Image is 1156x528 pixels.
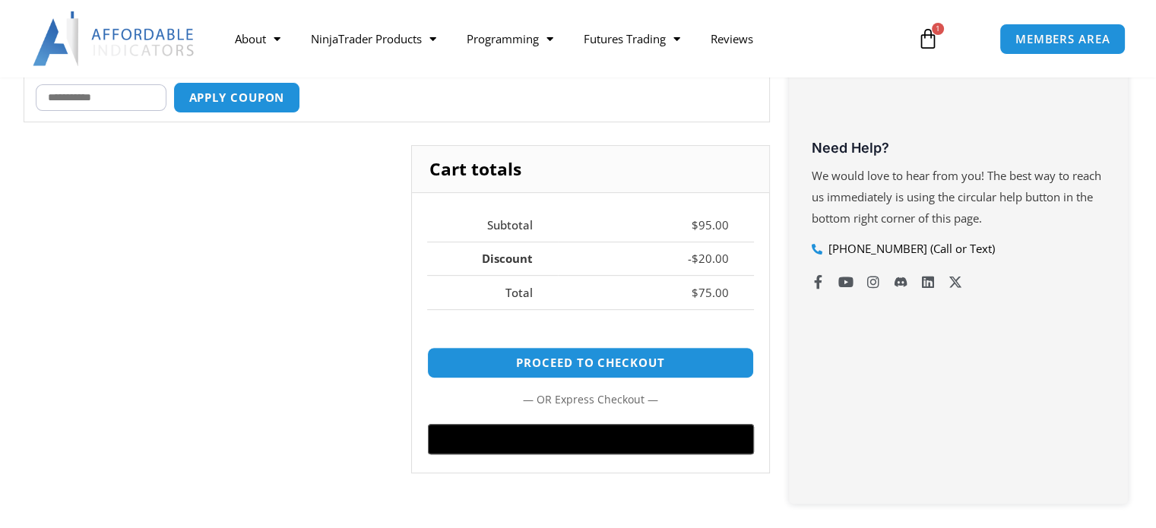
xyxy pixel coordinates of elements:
[692,285,729,300] bdi: 75.00
[692,251,729,266] bdi: 20.00
[427,208,558,242] th: Subtotal
[895,17,961,61] a: 1
[812,139,1105,157] h3: Need Help?
[427,275,558,309] th: Total
[568,21,695,56] a: Futures Trading
[1015,33,1110,45] span: MEMBERS AREA
[427,347,753,378] a: Proceed to checkout
[173,82,301,113] button: Apply coupon
[451,21,568,56] a: Programming
[296,21,451,56] a: NinjaTrader Products
[999,24,1126,55] a: MEMBERS AREA
[692,285,698,300] span: $
[695,21,768,56] a: Reviews
[427,390,753,409] p: — or —
[427,242,558,276] th: Discount
[424,418,756,419] iframe: Secure payment input frame
[412,146,768,193] h2: Cart totals
[692,217,698,232] span: $
[688,251,692,266] span: -
[692,217,729,232] bdi: 95.00
[692,251,698,266] span: $
[220,21,902,56] nav: Menu
[428,424,754,454] button: Buy with GPay
[220,21,296,56] a: About
[33,11,196,66] img: LogoAI | Affordable Indicators – NinjaTrader
[932,23,944,35] span: 1
[825,239,995,260] span: [PHONE_NUMBER] (Call or Text)
[812,21,1105,135] iframe: Customer reviews powered by Trustpilot
[812,168,1101,226] span: We would love to hear from you! The best way to reach us immediately is using the circular help b...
